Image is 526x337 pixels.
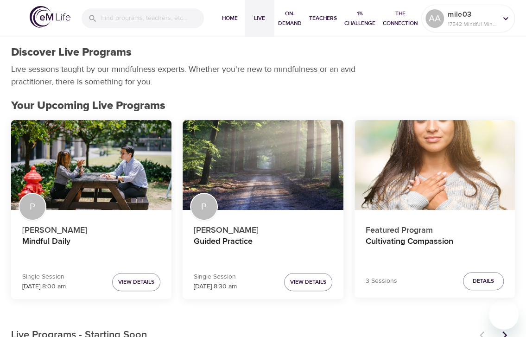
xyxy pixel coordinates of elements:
[489,300,519,330] iframe: Button to launch messaging window
[366,220,504,236] p: Featured Program
[290,277,326,287] span: View Details
[22,236,160,259] h4: Mindful Daily
[11,99,515,113] h2: Your Upcoming Live Programs
[11,63,359,88] p: Live sessions taught by our mindfulness experts. Whether you're new to mindfulness or an avid pra...
[194,282,237,292] p: [DATE] 8:30 am
[112,273,160,291] button: View Details
[309,13,337,23] span: Teachers
[278,9,302,28] span: On-Demand
[22,272,66,282] p: Single Session
[194,220,332,236] p: [PERSON_NAME]
[425,9,444,28] div: AA
[355,120,515,210] button: Cultivating Compassion
[11,120,171,210] button: Mindful Daily
[194,236,332,259] h4: Guided Practice
[118,277,154,287] span: View Details
[344,9,375,28] span: 1% Challenge
[473,276,494,286] span: Details
[366,276,397,286] p: 3 Sessions
[448,9,497,20] p: mile03
[383,9,418,28] span: The Connection
[284,273,332,291] button: View Details
[183,120,343,210] button: Guided Practice
[219,13,241,23] span: Home
[366,236,504,259] h4: Cultivating Compassion
[30,6,70,28] img: logo
[101,8,204,28] input: Find programs, teachers, etc...
[22,282,66,292] p: [DATE] 8:00 am
[11,46,132,59] h1: Discover Live Programs
[194,272,237,282] p: Single Session
[448,20,497,28] p: 17542 Mindful Minutes
[248,13,271,23] span: Live
[463,272,504,290] button: Details
[22,220,160,236] p: [PERSON_NAME]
